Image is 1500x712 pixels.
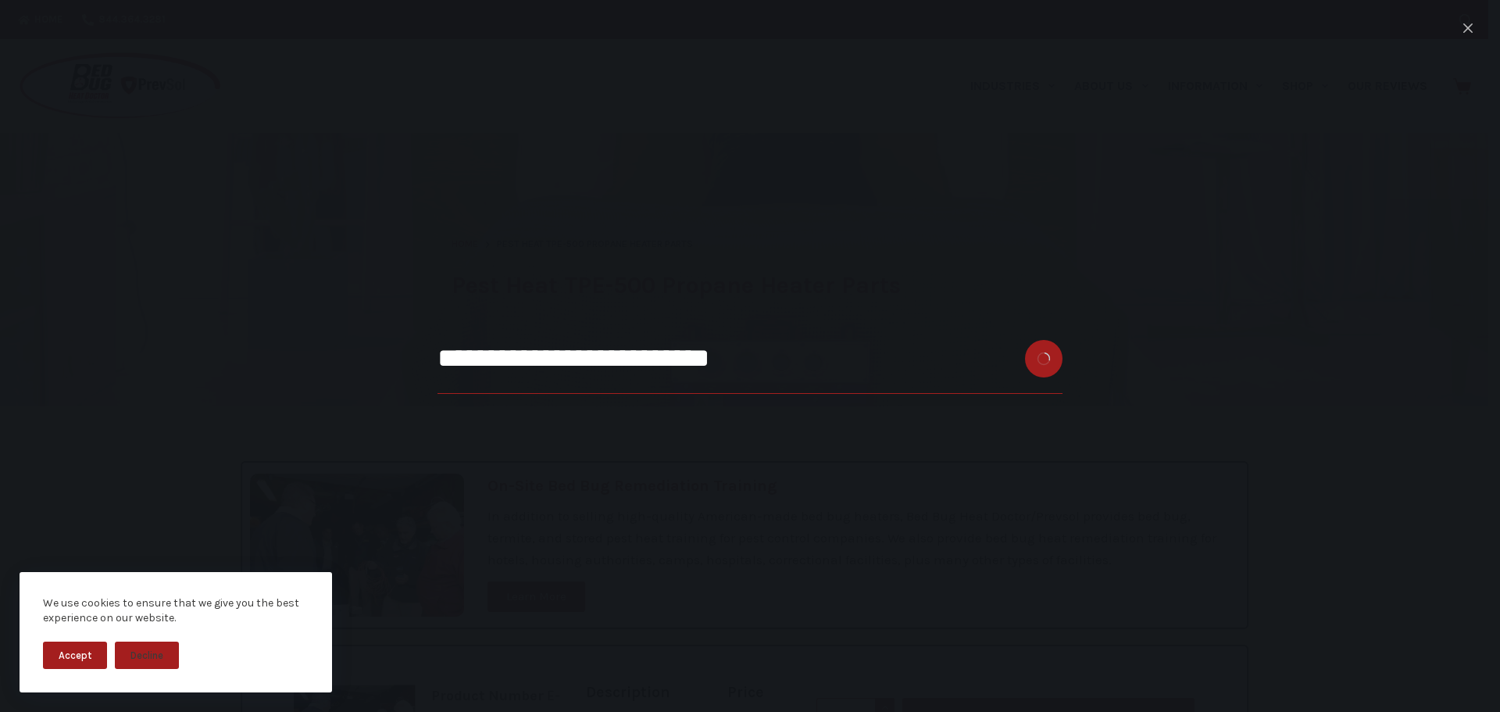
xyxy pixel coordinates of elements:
button: Close search modal [1455,16,1480,41]
div: We use cookies to ensure that we give you the best experience on our website. [43,596,309,626]
button: Search button [1025,340,1062,377]
button: Decline [115,642,179,669]
input: Search for... [437,324,1062,394]
button: Accept [43,642,107,669]
button: Open LiveChat chat widget [12,6,59,53]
